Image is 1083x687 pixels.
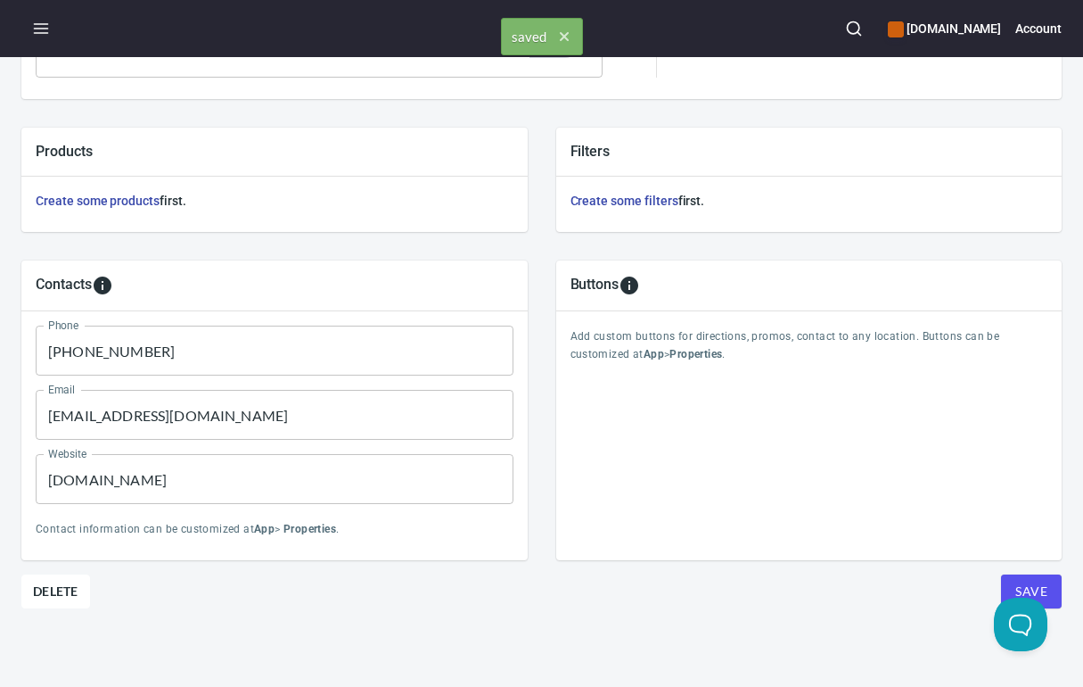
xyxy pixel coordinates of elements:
span: saved [502,19,582,54]
span: Save [1015,581,1047,603]
button: color-CE600E [888,21,904,37]
p: Add custom buttons for directions, promos, contact to any location. Buttons can be customized at > . [570,328,1048,364]
b: Properties [283,523,336,535]
h5: Buttons [570,275,619,296]
iframe: Help Scout Beacon - Open [994,598,1047,651]
button: Save [1001,575,1062,608]
h5: Filters [570,142,1048,161]
b: App [644,348,664,360]
svg: To add custom contact information for locations, please go to Apps > Properties > Contacts. [92,275,113,296]
span: Delete [33,581,78,602]
b: App [254,523,275,535]
button: Search [834,9,874,48]
div: Manage your apps [888,9,1001,48]
b: Properties [669,348,722,360]
h6: first. [36,191,513,211]
h6: first. [570,191,1048,211]
h5: Products [36,142,513,161]
p: Contact information can be customized at > . [36,521,513,539]
svg: To add custom buttons for locations, please go to Apps > Properties > Buttons. [619,275,640,296]
h5: Contacts [36,275,92,296]
a: Create some filters [570,194,678,208]
button: Delete [21,575,90,608]
a: Create some products [36,194,160,208]
button: Account [1015,9,1062,48]
h6: Account [1015,19,1062,38]
h6: [DOMAIN_NAME] [888,19,1001,38]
